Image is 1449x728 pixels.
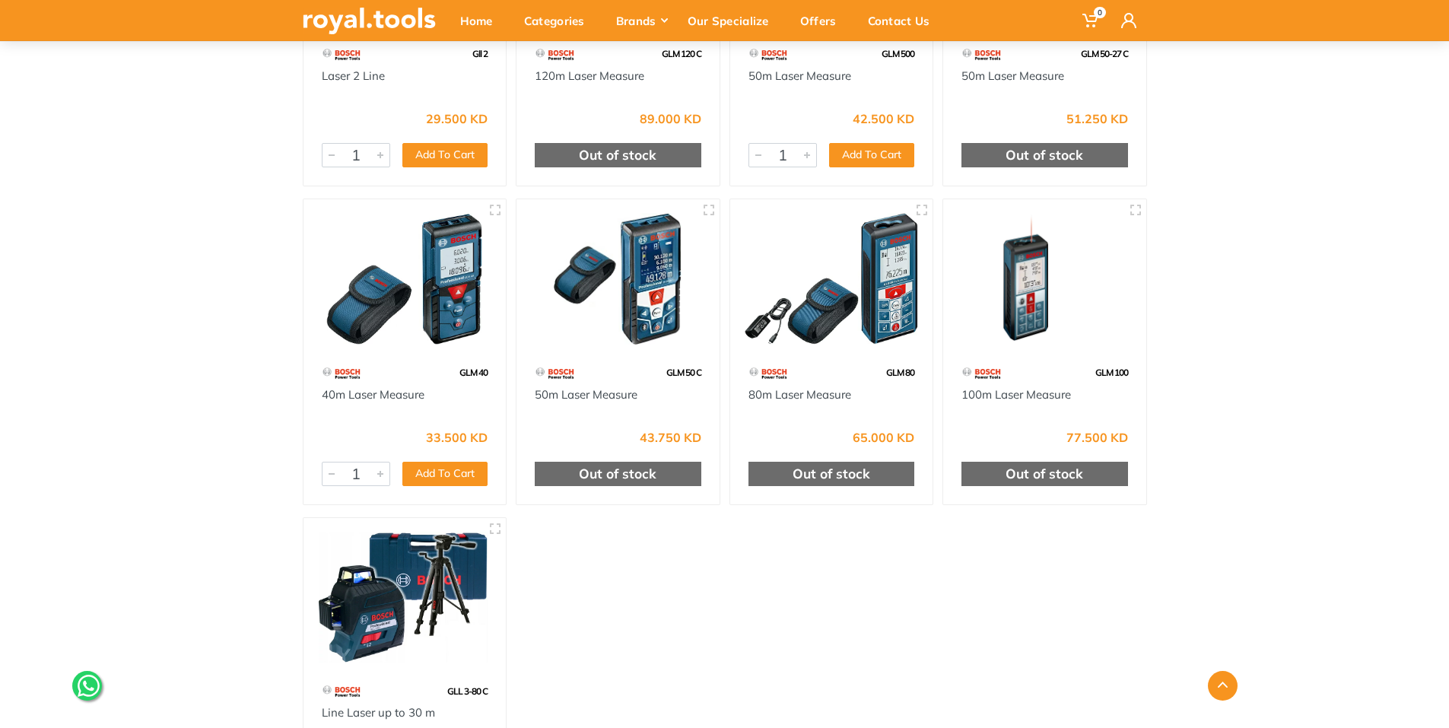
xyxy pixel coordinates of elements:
img: Royal Tools - Line Laser up to 30 m [317,532,493,663]
div: Out of stock [535,143,701,167]
div: Out of stock [961,143,1128,167]
div: 33.500 KD [426,431,488,443]
a: 50m Laser Measure [535,387,637,402]
div: Home [450,5,513,37]
a: 40m Laser Measure [322,387,424,402]
img: 55.webp [961,41,1002,68]
img: Royal Tools - 40m Laser Measure [317,213,493,345]
img: Royal Tools - 50m Laser Measure [530,213,706,345]
div: Contact Us [857,5,951,37]
div: 65.000 KD [853,431,914,443]
div: 42.500 KD [853,113,914,125]
span: GLM 100 [1095,367,1128,378]
span: GLM 120 C [662,48,701,59]
div: 43.750 KD [640,431,701,443]
div: Out of stock [961,462,1128,486]
div: 77.500 KD [1066,431,1128,443]
div: Categories [513,5,605,37]
a: 100m Laser Measure [961,387,1071,402]
div: Our Specialize [677,5,790,37]
button: Add To Cart [829,143,914,167]
img: 55.webp [748,41,789,68]
span: GLM 50-27 C [1081,48,1128,59]
img: 55.webp [961,360,1002,386]
a: 80m Laser Measure [748,387,851,402]
img: Royal Tools - 80m Laser Measure [744,213,920,345]
div: Out of stock [748,462,915,486]
button: Add To Cart [402,462,488,486]
a: 50m Laser Measure [748,68,851,83]
img: 55.webp [535,41,575,68]
span: Gll 2 [472,48,488,59]
span: GLM 80 [886,367,914,378]
img: royal.tools Logo [303,8,436,34]
div: 29.500 KD [426,113,488,125]
img: 55.webp [322,41,362,68]
a: 50m Laser Measure [961,68,1064,83]
span: GLM 50 C [666,367,701,378]
img: 55.webp [322,360,362,386]
a: Laser 2 Line [322,68,385,83]
a: 120m Laser Measure [535,68,644,83]
div: 89.000 KD [640,113,701,125]
div: 51.250 KD [1066,113,1128,125]
img: 55.webp [748,360,789,386]
div: Brands [605,5,677,37]
span: 0 [1094,7,1106,18]
a: Line Laser up to 30 m [322,705,435,720]
div: Out of stock [535,462,701,486]
img: 55.webp [535,360,575,386]
span: GLM 500 [882,48,914,59]
button: Add To Cart [402,143,488,167]
div: Offers [790,5,857,37]
img: Royal Tools - 100m Laser Measure [957,213,1133,345]
span: GLM 40 [459,367,488,378]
